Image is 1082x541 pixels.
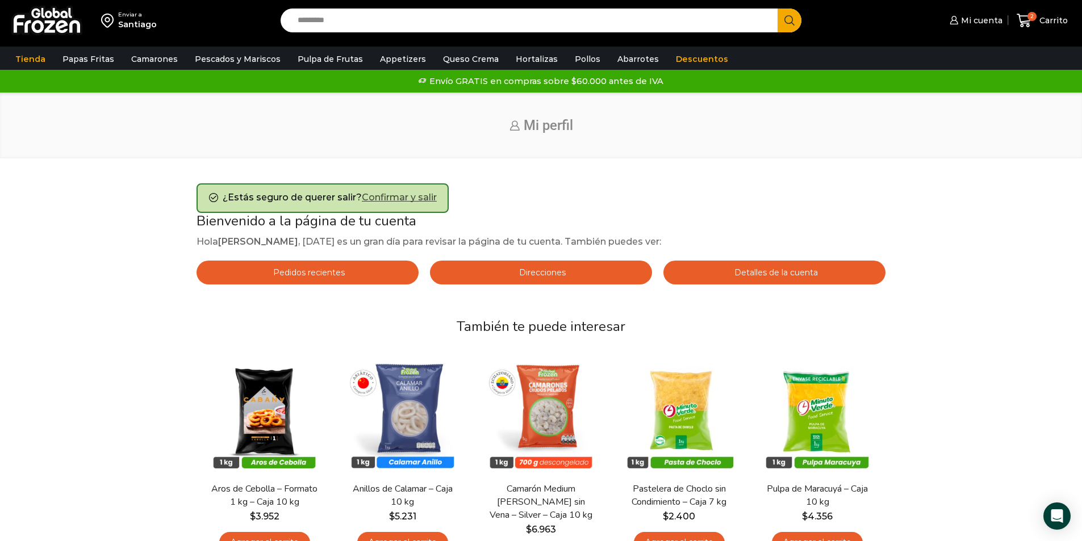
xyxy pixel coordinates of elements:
[670,48,734,70] a: Descuentos
[349,483,456,509] a: Anillos de Calamar – Caja 10 kg
[947,9,1002,32] a: Mi cuenta
[197,212,416,230] span: Bienvenido a la página de tu cuenta
[625,483,732,509] a: Pastelera de Choclo sin Condimiento – Caja 7 kg
[292,48,369,70] a: Pulpa de Frutas
[101,11,118,30] img: address-field-icon.svg
[57,48,120,70] a: Papas Fritas
[270,267,345,278] span: Pedidos recientes
[197,183,449,213] div: ¿Estás seguro de querer salir?
[1014,7,1071,34] a: 2 Carrito
[211,483,318,509] a: Aros de Cebolla – Formato 1 kg – Caja 10 kg
[663,511,669,522] span: $
[250,511,256,522] span: $
[118,11,157,19] div: Enviar a
[389,511,395,522] span: $
[569,48,606,70] a: Pollos
[612,48,665,70] a: Abarrotes
[663,511,695,522] bdi: 2.400
[958,15,1002,26] span: Mi cuenta
[362,192,437,203] a: Confirmar y salir
[1027,12,1037,21] span: 2
[126,48,183,70] a: Camarones
[457,317,625,335] span: También te puede interesar
[389,511,416,522] bdi: 5.231
[430,261,652,284] a: Direcciones
[118,19,157,30] div: Santiago
[189,48,286,70] a: Pescados y Mariscos
[732,267,818,278] span: Detalles de la cuenta
[778,9,801,32] button: Search button
[218,236,298,247] strong: [PERSON_NAME]
[1043,502,1071,530] div: Open Intercom Messenger
[374,48,432,70] a: Appetizers
[197,261,419,284] a: Pedidos recientes
[524,118,573,133] span: Mi perfil
[197,234,885,249] p: Hola , [DATE] es un gran día para revisar la página de tu cuenta. También puedes ver:
[516,267,566,278] span: Direcciones
[802,511,833,522] bdi: 4.356
[487,483,594,522] a: Camarón Medium [PERSON_NAME] sin Vena – Silver – Caja 10 kg
[526,524,532,535] span: $
[1037,15,1068,26] span: Carrito
[764,483,871,509] a: Pulpa de Maracuyá – Caja 10 kg
[510,48,563,70] a: Hortalizas
[250,511,279,522] bdi: 3.952
[663,261,885,284] a: Detalles de la cuenta
[10,48,51,70] a: Tienda
[526,524,556,535] bdi: 6.963
[802,511,808,522] span: $
[437,48,504,70] a: Queso Crema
